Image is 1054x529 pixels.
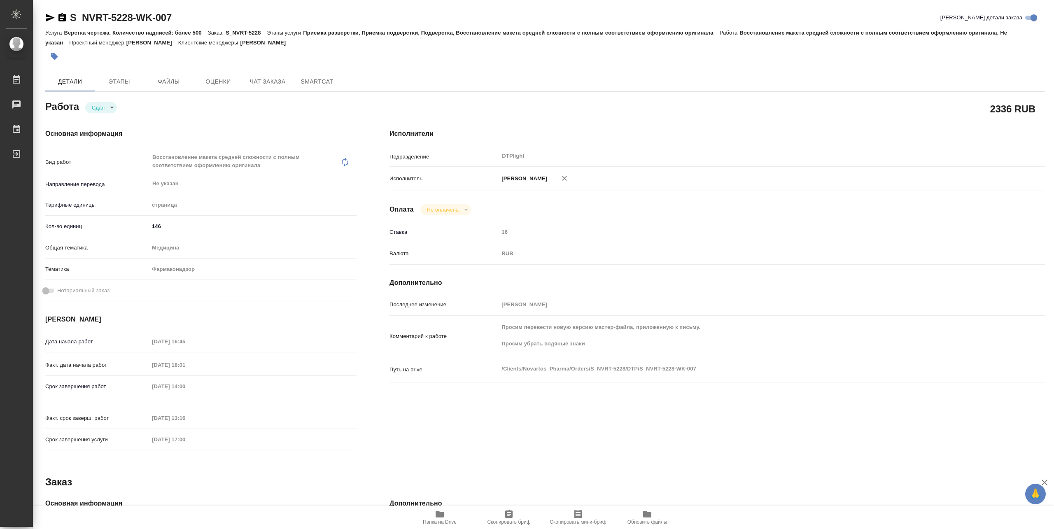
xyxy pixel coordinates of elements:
p: Направление перевода [45,180,149,189]
textarea: Просим перевести новую версию мастер-файла, приложенную к письму. Просим убрать водяные знаки [499,320,990,351]
span: Папка на Drive [423,519,457,525]
p: Тематика [45,265,149,273]
span: Скопировать бриф [487,519,530,525]
input: Пустое поле [149,433,221,445]
p: Вид работ [45,158,149,166]
p: Заказ: [208,30,226,36]
p: Тарифные единицы [45,201,149,209]
span: Скопировать мини-бриф [550,519,606,525]
input: Пустое поле [149,359,221,371]
p: Дата начала работ [45,338,149,346]
p: Этапы услуги [267,30,303,36]
input: Пустое поле [149,336,221,347]
h2: Работа [45,98,79,113]
p: Срок завершения услуги [45,436,149,444]
button: Скопировать бриф [474,506,543,529]
p: Валюта [389,249,499,258]
div: Сдан [420,204,471,215]
div: RUB [499,247,990,261]
input: Пустое поле [149,380,221,392]
textarea: /Clients/Novartos_Pharma/Orders/S_NVRT-5228/DTP/S_NVRT-5228-WK-007 [499,362,990,376]
span: Файлы [149,77,189,87]
button: Удалить исполнителя [555,169,574,187]
span: SmartCat [297,77,337,87]
p: Срок завершения работ [45,382,149,391]
button: Не оплачена [424,206,461,213]
p: Клиентские менеджеры [178,40,240,46]
span: Этапы [100,77,139,87]
p: Работа [720,30,740,36]
input: ✎ Введи что-нибудь [149,220,357,232]
h4: Основная информация [45,499,357,508]
button: Скопировать ссылку для ЯМессенджера [45,13,55,23]
h4: Дополнительно [389,278,1045,288]
button: Обновить файлы [613,506,682,529]
p: Проектный менеджер [69,40,126,46]
h4: Дополнительно [389,499,1045,508]
h4: Основная информация [45,129,357,139]
span: 🙏 [1028,485,1042,503]
p: [PERSON_NAME] [126,40,178,46]
div: Медицина [149,241,357,255]
p: Факт. срок заверш. работ [45,414,149,422]
span: Чат заказа [248,77,287,87]
div: Фармаконадзор [149,262,357,276]
p: Комментарий к работе [389,332,499,340]
span: Нотариальный заказ [57,287,110,295]
p: Приемка разверстки, Приемка подверстки, Подверстка, Восстановление макета средней сложности с пол... [303,30,719,36]
h2: 2336 RUB [990,102,1035,116]
p: Факт. дата начала работ [45,361,149,369]
a: S_NVRT-5228-WK-007 [70,12,172,23]
input: Пустое поле [149,412,221,424]
p: Путь на drive [389,366,499,374]
button: Скопировать мини-бриф [543,506,613,529]
p: Подразделение [389,153,499,161]
div: страница [149,198,357,212]
span: Оценки [198,77,238,87]
button: Сдан [89,104,107,111]
span: Детали [50,77,90,87]
p: Исполнитель [389,175,499,183]
h2: Заказ [45,475,72,489]
p: [PERSON_NAME] [240,40,292,46]
h4: Оплата [389,205,414,214]
input: Пустое поле [499,298,990,310]
button: 🙏 [1025,484,1046,504]
p: Услуга [45,30,64,36]
div: Сдан [85,102,117,113]
p: Ставка [389,228,499,236]
input: Пустое поле [499,226,990,238]
button: Скопировать ссылку [57,13,67,23]
span: [PERSON_NAME] детали заказа [940,14,1022,22]
h4: [PERSON_NAME] [45,315,357,324]
p: Последнее изменение [389,301,499,309]
span: Обновить файлы [627,519,667,525]
button: Папка на Drive [405,506,474,529]
p: [PERSON_NAME] [499,175,547,183]
p: S_NVRT-5228 [226,30,267,36]
p: Общая тематика [45,244,149,252]
h4: Исполнители [389,129,1045,139]
p: Кол-во единиц [45,222,149,231]
p: Верстка чертежа. Количество надписей: более 500 [64,30,208,36]
button: Добавить тэг [45,47,63,65]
